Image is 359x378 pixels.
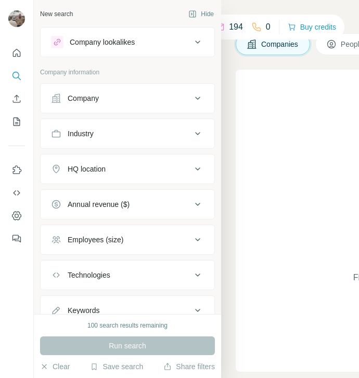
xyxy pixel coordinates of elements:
[266,21,271,33] p: 0
[68,199,130,210] div: Annual revenue ($)
[288,20,336,34] button: Buy credits
[8,161,25,179] button: Use Surfe on LinkedIn
[70,37,135,47] div: Company lookalikes
[41,227,214,252] button: Employees (size)
[40,361,70,372] button: Clear
[8,10,25,27] img: Avatar
[41,263,214,288] button: Technologies
[68,305,99,316] div: Keywords
[40,9,73,19] div: New search
[8,229,25,248] button: Feedback
[41,157,214,181] button: HQ location
[68,93,99,103] div: Company
[8,67,25,85] button: Search
[8,112,25,131] button: My lists
[8,206,25,225] button: Dashboard
[68,128,94,139] div: Industry
[68,234,123,245] div: Employees (size)
[229,21,243,33] p: 194
[68,270,110,280] div: Technologies
[40,68,215,77] p: Company information
[236,12,347,27] h4: Search
[261,39,299,49] span: Companies
[163,361,215,372] button: Share filters
[8,44,25,62] button: Quick start
[41,30,214,55] button: Company lookalikes
[68,164,106,174] div: HQ location
[41,192,214,217] button: Annual revenue ($)
[87,321,168,330] div: 100 search results remaining
[90,361,143,372] button: Save search
[181,6,221,22] button: Hide
[8,184,25,202] button: Use Surfe API
[41,298,214,323] button: Keywords
[8,89,25,108] button: Enrich CSV
[41,121,214,146] button: Industry
[41,86,214,111] button: Company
